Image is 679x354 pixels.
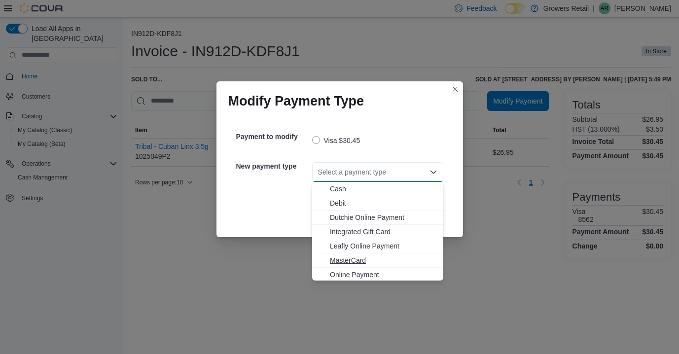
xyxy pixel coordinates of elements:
[228,93,364,109] h1: Modify Payment Type
[312,182,443,196] button: Cash
[312,135,360,146] label: Visa $30.45
[330,184,437,194] span: Cash
[330,212,437,222] span: Dutchie Online Payment
[312,268,443,282] button: Online Payment
[312,239,443,253] button: Leafly Online Payment
[312,211,443,225] button: Dutchie Online Payment
[236,127,310,146] h5: Payment to modify
[449,83,461,95] button: Closes this modal window
[318,166,319,178] input: Accessible screen reader label
[236,156,310,176] h5: New payment type
[330,198,437,208] span: Debit
[330,255,437,265] span: MasterCard
[312,225,443,239] button: Integrated Gift Card
[429,168,437,176] button: Close list of options
[312,182,443,282] div: Choose from the following options
[312,253,443,268] button: MasterCard
[330,241,437,251] span: Leafly Online Payment
[330,270,437,280] span: Online Payment
[330,227,437,237] span: Integrated Gift Card
[312,196,443,211] button: Debit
